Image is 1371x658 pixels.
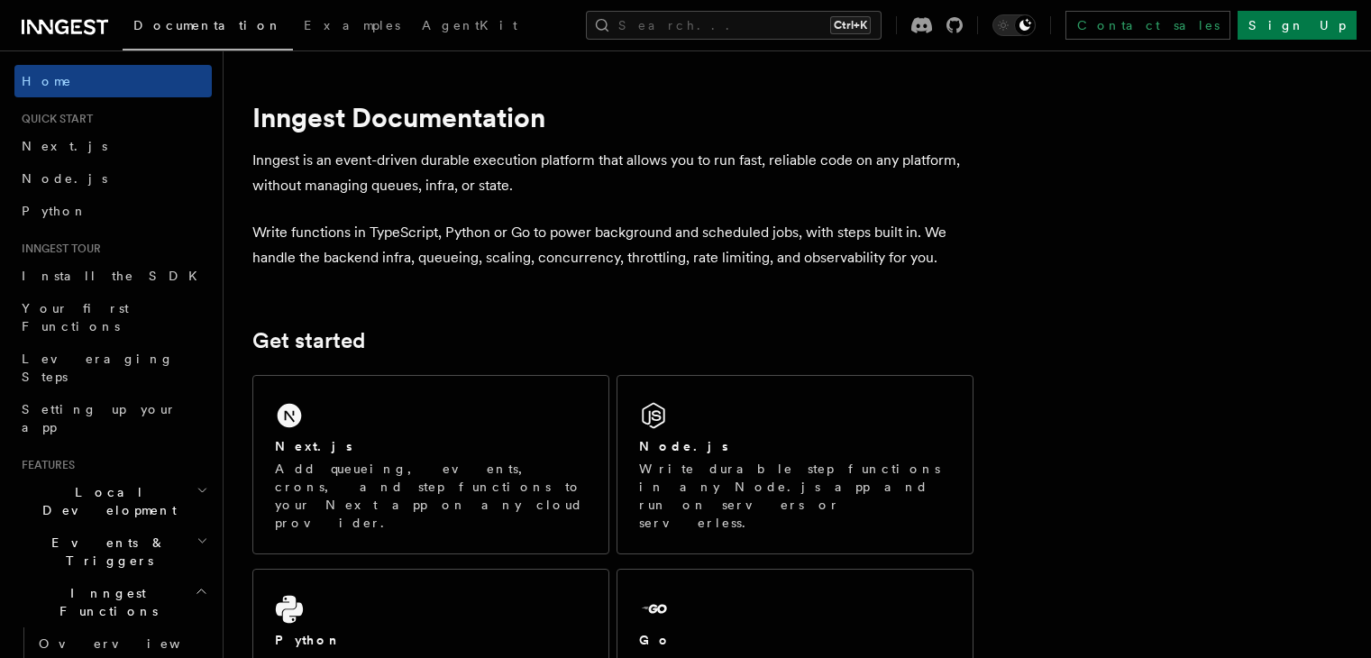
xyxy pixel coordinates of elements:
[252,220,973,270] p: Write functions in TypeScript, Python or Go to power background and scheduled jobs, with steps bu...
[252,101,973,133] h1: Inngest Documentation
[992,14,1036,36] button: Toggle dark mode
[14,584,195,620] span: Inngest Functions
[304,18,400,32] span: Examples
[275,631,342,649] h2: Python
[14,343,212,393] a: Leveraging Steps
[22,269,208,283] span: Install the SDK
[252,375,609,554] a: Next.jsAdd queueing, events, crons, and step functions to your Next app on any cloud provider.
[14,458,75,472] span: Features
[22,204,87,218] span: Python
[133,18,282,32] span: Documentation
[275,460,587,532] p: Add queueing, events, crons, and step functions to your Next app on any cloud provider.
[14,195,212,227] a: Python
[14,577,212,627] button: Inngest Functions
[830,16,871,34] kbd: Ctrl+K
[14,162,212,195] a: Node.js
[14,476,212,526] button: Local Development
[1238,11,1357,40] a: Sign Up
[22,171,107,186] span: Node.js
[14,483,197,519] span: Local Development
[293,5,411,49] a: Examples
[14,130,212,162] a: Next.js
[22,301,129,334] span: Your first Functions
[639,437,728,455] h2: Node.js
[617,375,973,554] a: Node.jsWrite durable step functions in any Node.js app and run on servers or serverless.
[22,72,72,90] span: Home
[275,437,352,455] h2: Next.js
[14,260,212,292] a: Install the SDK
[1065,11,1230,40] a: Contact sales
[22,402,177,434] span: Setting up your app
[14,112,93,126] span: Quick start
[14,393,212,443] a: Setting up your app
[22,352,174,384] span: Leveraging Steps
[123,5,293,50] a: Documentation
[639,460,951,532] p: Write durable step functions in any Node.js app and run on servers or serverless.
[639,631,672,649] h2: Go
[14,242,101,256] span: Inngest tour
[14,526,212,577] button: Events & Triggers
[422,18,517,32] span: AgentKit
[14,65,212,97] a: Home
[14,534,197,570] span: Events & Triggers
[14,292,212,343] a: Your first Functions
[39,636,224,651] span: Overview
[586,11,882,40] button: Search...Ctrl+K
[22,139,107,153] span: Next.js
[252,148,973,198] p: Inngest is an event-driven durable execution platform that allows you to run fast, reliable code ...
[252,328,365,353] a: Get started
[411,5,528,49] a: AgentKit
